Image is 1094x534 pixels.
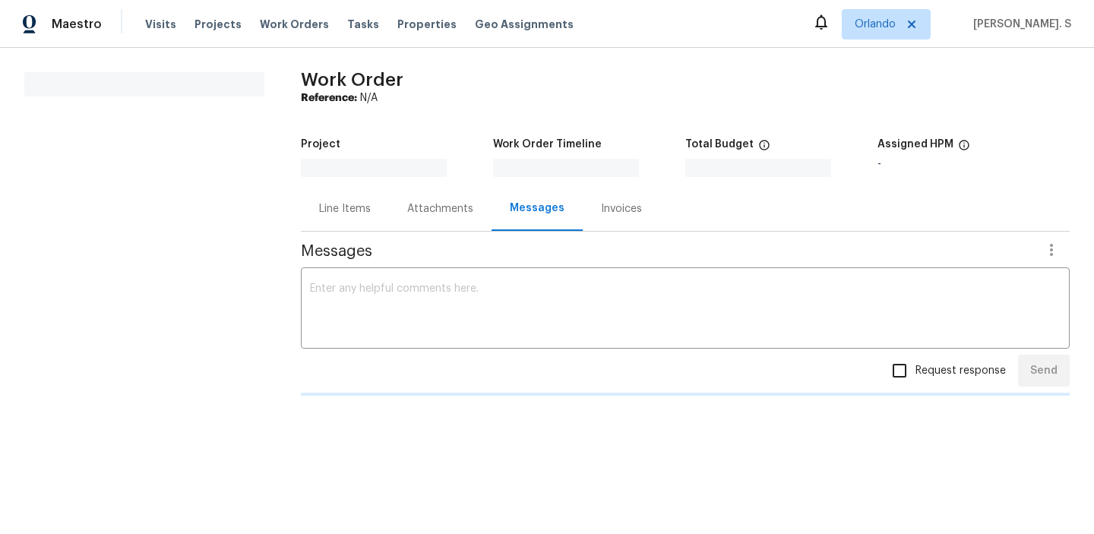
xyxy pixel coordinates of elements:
[301,90,1070,106] div: N/A
[301,93,357,103] b: Reference:
[967,17,1071,32] span: [PERSON_NAME]. S
[475,17,574,32] span: Geo Assignments
[145,17,176,32] span: Visits
[758,139,770,159] span: The total cost of line items that have been proposed by Opendoor. This sum includes line items th...
[877,159,1070,169] div: -
[347,19,379,30] span: Tasks
[52,17,102,32] span: Maestro
[407,201,473,216] div: Attachments
[319,201,371,216] div: Line Items
[877,139,953,150] h5: Assigned HPM
[915,363,1006,379] span: Request response
[301,71,403,89] span: Work Order
[685,139,754,150] h5: Total Budget
[958,139,970,159] span: The hpm assigned to this work order.
[493,139,602,150] h5: Work Order Timeline
[194,17,242,32] span: Projects
[260,17,329,32] span: Work Orders
[601,201,642,216] div: Invoices
[301,244,1033,259] span: Messages
[301,139,340,150] h5: Project
[397,17,457,32] span: Properties
[855,17,896,32] span: Orlando
[510,201,564,216] div: Messages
